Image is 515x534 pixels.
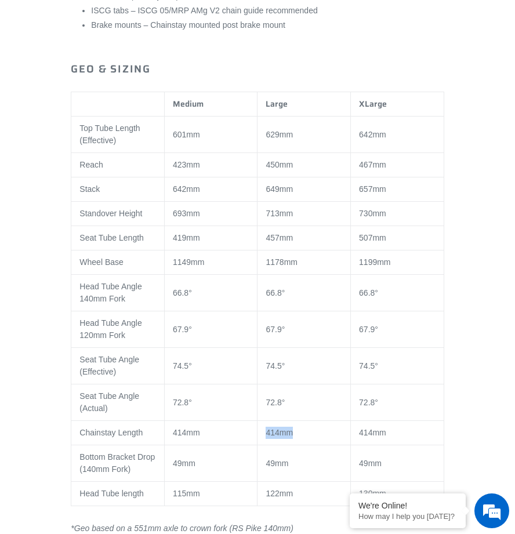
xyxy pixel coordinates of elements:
td: 74.5° [351,348,444,384]
td: 72.8° [351,384,444,421]
td: Wheel Base [71,250,165,275]
td: Reach [71,153,165,177]
td: 66.8° [164,275,257,311]
td: Seat Tube Angle (Effective) [71,348,165,384]
td: 74.5° [257,348,351,384]
div: Minimize live chat window [190,6,218,34]
td: 642mm [351,117,444,153]
td: 450mm [257,153,351,177]
td: 115mm [164,482,257,506]
td: 419mm [164,226,257,250]
td: 122mm [257,482,351,506]
div: Navigation go back [13,64,30,81]
th: Large [257,92,351,117]
td: 49mm [351,445,444,482]
td: 66.8° [257,275,351,311]
td: Chainstay Length [71,421,165,445]
img: d_696896380_company_1647369064580_696896380 [37,58,66,87]
td: 74.5° [164,348,257,384]
td: Top Tube Length (Effective) [71,117,165,153]
td: Standover Height [71,202,165,226]
td: 414mm [164,421,257,445]
td: 1199mm [351,250,444,275]
th: Medium [164,92,257,117]
td: Seat Tube Angle (Actual) [71,384,165,421]
th: XLarge [351,92,444,117]
td: 642mm [164,177,257,202]
td: Head Tube Angle 120mm Fork [71,311,165,348]
td: 657mm [351,177,444,202]
td: 1149mm [164,250,257,275]
li: ISCG tabs – ISCG 05/MRP AMg V2 chain guide recommended [91,5,444,17]
td: 414mm [351,421,444,445]
td: 414mm [257,421,351,445]
td: 67.9° [257,311,351,348]
td: 72.8° [164,384,257,421]
div: We're Online! [358,501,457,510]
li: Brake mounts – Chainstay mounted post brake mount [91,19,444,31]
td: 67.9° [164,311,257,348]
td: 649mm [257,177,351,202]
td: Head Tube length [71,482,165,506]
td: 457mm [257,226,351,250]
td: 713mm [257,202,351,226]
textarea: Type your message and hit 'Enter' [6,317,221,357]
td: 467mm [351,153,444,177]
td: Head Tube Angle 140mm Fork [71,275,165,311]
td: 67.9° [351,311,444,348]
td: 730mm [351,202,444,226]
div: Chat with us now [78,65,212,80]
td: 49mm [257,445,351,482]
p: How may I help you today? [358,512,457,521]
td: Stack [71,177,165,202]
span: We're online! [67,146,160,263]
td: 693mm [164,202,257,226]
h2: Geo & Sizing [71,63,444,76]
td: 1178mm [257,250,351,275]
em: *Geo based on a 551mm axle to crown fork (RS Pike 140mm) [71,524,293,533]
td: 423mm [164,153,257,177]
td: 629mm [257,117,351,153]
td: 130mm [351,482,444,506]
td: 49mm [164,445,257,482]
td: Bottom Bracket Drop (140mm Fork) [71,445,165,482]
td: 601mm [164,117,257,153]
td: Seat Tube Length [71,226,165,250]
td: 507mm [351,226,444,250]
td: 66.8° [351,275,444,311]
td: 72.8° [257,384,351,421]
